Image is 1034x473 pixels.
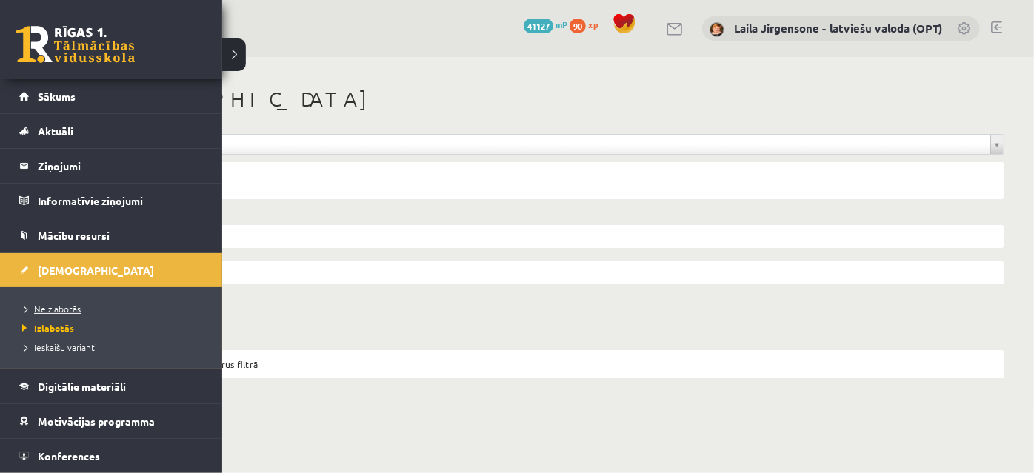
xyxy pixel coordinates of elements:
span: 90 [570,19,586,33]
span: Izlabotās [19,322,74,334]
span: Sākums [38,90,76,103]
a: 41127 mP [524,19,567,30]
span: [DEMOGRAPHIC_DATA] [38,264,154,277]
span: 41127 [524,19,553,33]
span: Ieskaišu varianti [19,341,97,353]
a: Rīgas 1. Tālmācības vidusskola [16,26,135,63]
a: Neizlabotās [19,302,207,315]
span: mP [556,19,567,30]
a: Laila Jirgensone - latviešu valoda (OPT) [734,21,942,36]
a: Izlabotās [19,321,207,335]
legend: Informatīvie ziņojumi [38,184,204,218]
a: Informatīvie ziņojumi [19,184,204,218]
legend: Ziņojumi [38,149,204,183]
a: Motivācijas programma [19,404,204,438]
a: 90 xp [570,19,605,30]
span: Digitālie materiāli [38,380,126,393]
span: Mācību resursi [38,229,110,242]
a: Ieskaišu varianti [19,341,207,354]
a: Rādīt visas [90,135,1004,154]
span: Rādīt visas [96,135,984,154]
span: Aktuāli [38,124,73,138]
a: [DEMOGRAPHIC_DATA] [19,253,204,287]
span: Motivācijas programma [38,415,155,428]
a: Konferences [19,439,204,473]
img: Laila Jirgensone - latviešu valoda (OPT) [710,22,724,37]
a: Sākums [19,79,204,113]
span: Neizlabotās [19,303,81,315]
span: xp [588,19,598,30]
a: Digitālie materiāli [19,369,204,403]
h1: [DEMOGRAPHIC_DATA] [89,87,1004,112]
div: Norādiet meklēšanas parametrus filtrā [96,358,997,371]
a: Mācību resursi [19,218,204,252]
a: Aktuāli [19,114,204,148]
a: Ziņojumi [19,149,204,183]
span: Konferences [38,449,100,463]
